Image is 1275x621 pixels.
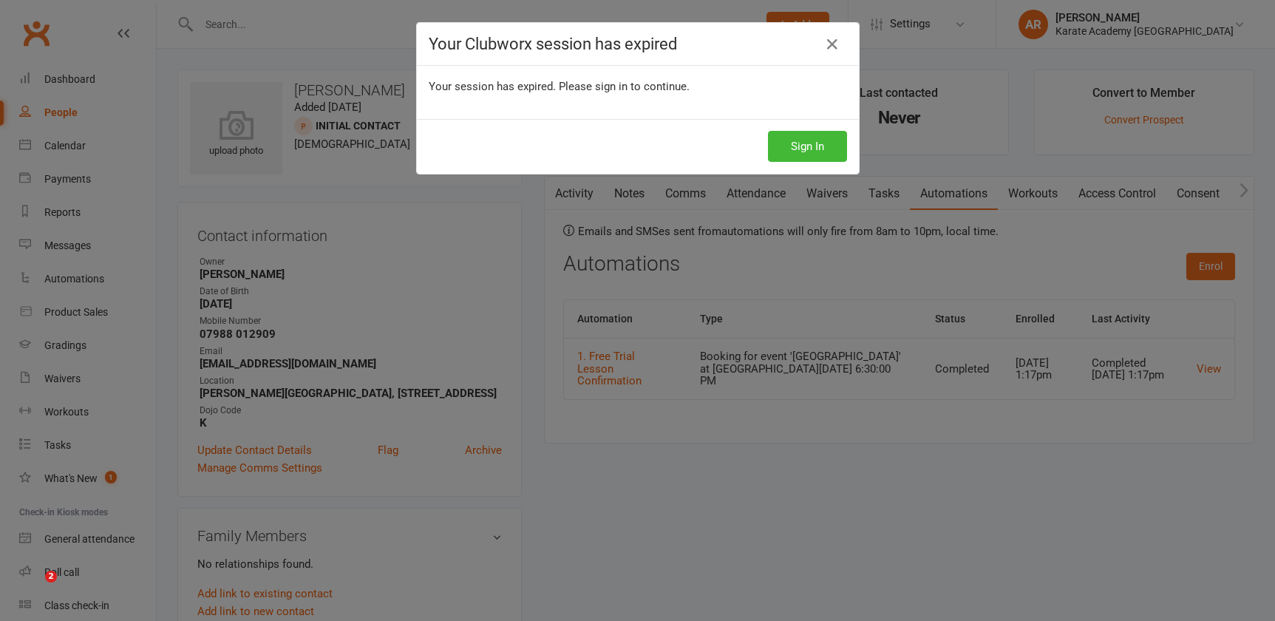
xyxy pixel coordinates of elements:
a: Close [820,33,844,56]
iframe: Intercom live chat [15,571,50,606]
span: Your session has expired. Please sign in to continue. [429,80,690,93]
button: Sign In [768,131,847,162]
span: 2 [45,571,57,583]
h4: Your Clubworx session has expired [429,35,847,53]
